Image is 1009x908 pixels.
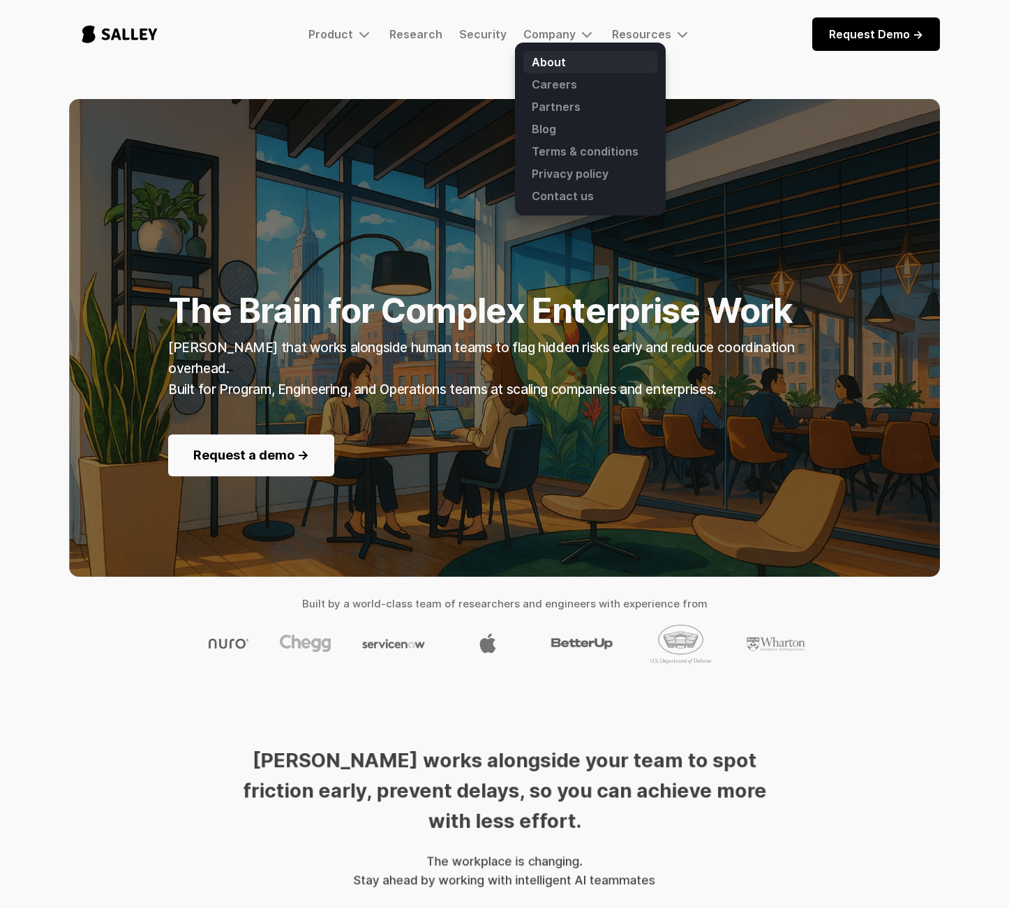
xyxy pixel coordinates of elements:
a: Privacy policy [523,162,657,185]
a: Request Demo -> [812,17,940,51]
div: Resources [612,26,691,43]
div: Product [308,27,353,41]
h4: Built by a world-class team of researchers and engineers with experience from [69,593,940,614]
div: Product [308,26,373,43]
a: Partners [523,96,657,118]
strong: [PERSON_NAME] works alongside your team to spot friction early, prevent delays, so you can achiev... [243,748,766,833]
strong: The Brain for Complex Enterprise Work [168,290,793,331]
a: Request a demo -> [168,434,334,476]
nav: Company [515,43,666,215]
a: Careers [523,73,657,96]
a: Blog [523,118,657,140]
strong: [PERSON_NAME] that works alongside human teams to flag hidden risks early and reduce coordination... [168,340,794,398]
div: Resources [612,27,671,41]
a: Contact us [523,185,657,207]
a: Terms & conditions [523,140,657,162]
a: Research [389,27,442,41]
div: The workplace is changing. Stay ahead by working with intelligent AI teammates [354,852,656,889]
a: Security [459,27,507,41]
a: home [69,11,170,57]
div: Company [523,27,576,41]
a: About [523,51,657,73]
div: Company [523,26,595,43]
